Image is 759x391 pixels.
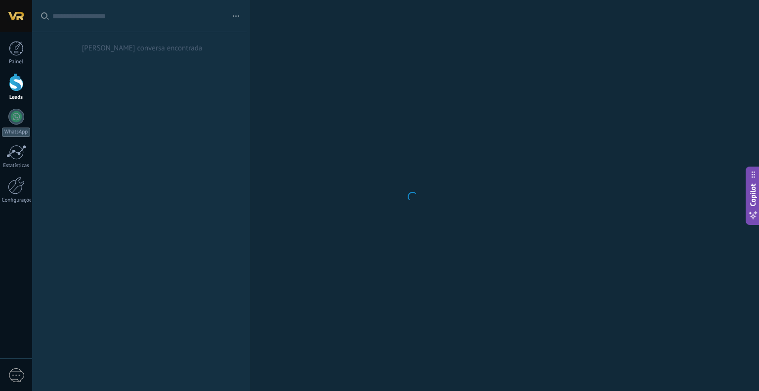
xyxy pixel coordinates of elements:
div: Leads [2,94,31,101]
div: Painel [2,59,31,65]
span: Copilot [748,183,758,206]
div: Configurações [2,197,31,204]
div: Estatísticas [2,163,31,169]
div: WhatsApp [2,128,30,137]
